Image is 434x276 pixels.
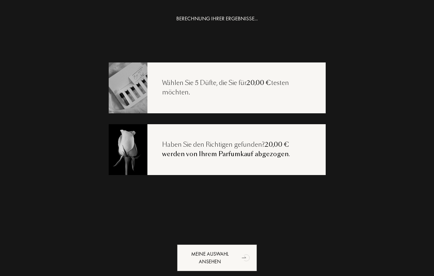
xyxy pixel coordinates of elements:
div: Wählen Sie 5 Düfte, die Sie für testen möchten. [148,78,326,97]
img: recoload1.png [108,61,148,114]
div: Meine Auswahl ansehen [177,244,257,271]
div: Haben Sie den Richtigen gefunden? . [148,140,326,159]
span: 20,00 € werden von Ihrem Parfumkauf abgezogen [162,140,289,158]
img: recoload3.png [108,123,148,175]
div: animation [239,250,254,265]
div: BERECHNUNG IHRER ERGEBNISSE... [176,15,258,23]
span: 20,00 € [246,78,271,87]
